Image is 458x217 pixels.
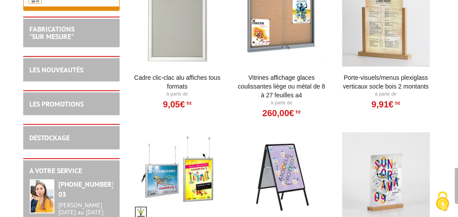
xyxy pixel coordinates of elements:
[30,100,84,108] a: LES PROMOTIONS
[30,133,70,142] a: DESTOCKAGE
[394,100,400,106] sup: HT
[342,91,430,98] p: À partir de
[342,73,430,91] a: Porte-Visuels/Menus Plexiglass Verticaux Socle Bois 2 Montants
[263,110,301,116] a: 260,00€HT
[133,73,222,91] a: Cadre Clic-Clac Alu affiches tous formats
[185,100,192,106] sup: HT
[163,102,192,107] a: 9,05€HT
[372,102,400,107] a: 9,91€HT
[30,25,75,41] a: FABRICATIONS"Sur Mesure"
[238,73,326,100] a: Vitrines affichage glaces coulissantes liège ou métal de 8 à 27 feuilles A4
[133,91,222,98] p: À partir de
[30,167,113,175] h2: A votre service
[238,100,326,107] p: À partir de
[294,109,301,115] sup: HT
[427,187,458,217] button: Cookies (fenêtre modale)
[59,180,114,199] strong: [PHONE_NUMBER] 03
[59,202,113,217] div: [PERSON_NAME][DATE] au [DATE]
[30,179,54,213] img: widget-service.jpg
[432,191,454,213] img: Cookies (fenêtre modale)
[30,65,84,74] a: LES NOUVEAUTÉS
